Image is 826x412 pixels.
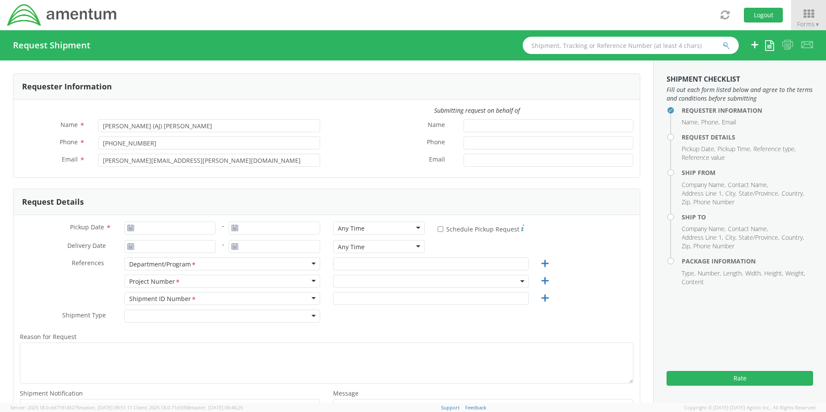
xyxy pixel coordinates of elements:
li: City [725,189,737,198]
h4: Package Information [682,258,813,264]
img: dyn-intl-logo-049831509241104b2a82.png [6,3,118,27]
li: State/Province [739,233,779,242]
span: Client: 2025.18.0-71d3358 [133,404,243,411]
span: Name [60,120,78,129]
li: City [725,233,737,242]
span: Phone [60,138,78,146]
li: Reference type [753,145,796,153]
h3: Request Details [22,198,84,206]
li: Weight [785,269,805,278]
span: master, [DATE] 09:51:11 [79,404,132,411]
li: Type [682,269,696,278]
li: Contact Name [728,225,768,233]
span: Copyright © [DATE]-[DATE] Agistix Inc., All Rights Reserved [684,404,816,411]
span: Reason for Request [20,333,76,341]
span: Message [333,389,359,397]
h4: Request Shipment [13,41,90,50]
label: Schedule Pickup Request [438,223,524,234]
li: Phone [701,118,720,127]
li: Reference value [682,153,725,162]
li: Pickup Time [718,145,751,153]
div: Any Time [338,243,365,251]
input: Schedule Pickup Request [438,226,443,232]
button: Logout [744,8,783,22]
li: Zip [682,242,691,250]
span: Phone [427,138,445,148]
span: References [72,259,104,267]
li: Company Name [682,181,726,189]
span: master, [DATE] 09:46:25 [190,404,243,411]
li: Content [682,278,704,286]
li: Height [764,269,783,278]
span: Email [429,155,445,165]
span: ▼ [815,21,820,28]
li: Width [745,269,762,278]
li: Country [782,233,804,242]
li: State/Province [739,189,779,198]
h4: Requester Information [682,107,813,114]
li: Address Line 1 [682,233,723,242]
span: Pickup Date [70,223,104,231]
li: Contact Name [728,181,768,189]
button: Rate [667,371,813,386]
li: Length [723,269,743,278]
span: Email [62,155,78,163]
div: Project Number [129,277,181,286]
h3: Requester Information [22,82,112,91]
li: Phone Number [693,242,734,250]
h4: Ship From [682,169,813,176]
input: Shipment, Tracking or Reference Number (at least 4 chars) [523,37,739,54]
span: Server: 2025.18.0-dd719145275 [10,404,132,411]
i: Submitting request on behalf of [434,106,520,114]
span: Shipment Type [62,311,106,321]
a: Feedback [465,404,486,411]
a: Support [441,404,460,411]
li: Name [682,118,699,127]
div: Any Time [338,224,365,233]
h4: Ship To [682,214,813,220]
li: Phone Number [693,198,734,206]
li: Zip [682,198,691,206]
li: Address Line 1 [682,189,723,198]
li: Pickup Date [682,145,715,153]
span: Name [428,120,445,130]
li: Email [722,118,736,127]
span: Forms [797,20,820,28]
span: Delivery Date [67,241,106,251]
div: Department/Program [129,260,197,269]
div: Shipment ID Number [129,295,197,304]
h3: Shipment Checklist [667,76,813,83]
li: Country [782,189,804,198]
li: Company Name [682,225,726,233]
h4: Request Details [682,134,813,140]
span: Fill out each form listed below and agree to the terms and conditions before submitting [667,86,813,103]
li: Number [698,269,721,278]
span: Shipment Notification [20,389,83,397]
